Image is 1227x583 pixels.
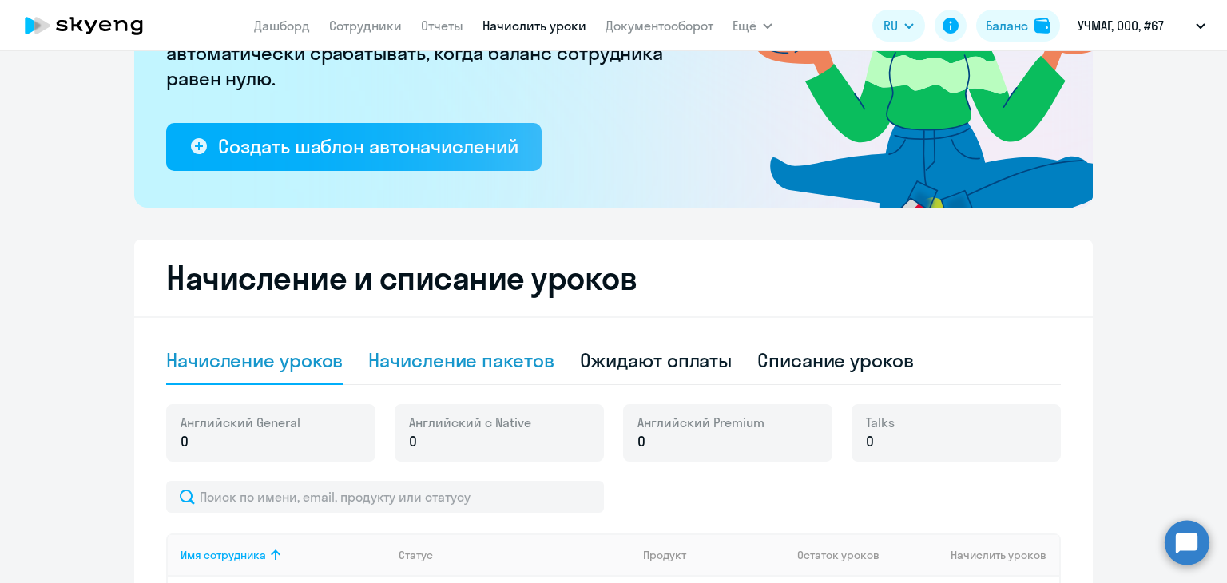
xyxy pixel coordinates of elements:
div: Создать шаблон автоначислений [218,133,518,159]
span: Английский Premium [637,414,764,431]
img: balance [1034,18,1050,34]
a: Сотрудники [329,18,402,34]
a: Начислить уроки [482,18,586,34]
div: Продукт [643,548,686,562]
button: Балансbalance [976,10,1060,42]
button: УЧМАГ, ООО, #67 [1070,6,1213,45]
input: Поиск по имени, email, продукту или статусу [166,481,604,513]
div: Статус [399,548,433,562]
span: Английский с Native [409,414,531,431]
th: Начислить уроков [896,533,1059,577]
span: RU [884,16,898,35]
div: Остаток уроков [797,548,896,562]
div: Имя сотрудника [181,548,386,562]
button: Ещё [733,10,772,42]
p: УЧМАГ, ООО, #67 [1078,16,1164,35]
div: Продукт [643,548,785,562]
button: Создать шаблон автоначислений [166,123,542,171]
div: Статус [399,548,630,562]
a: Отчеты [421,18,463,34]
h2: Начисление и списание уроков [166,259,1061,297]
div: Начисление пакетов [368,347,554,373]
div: Списание уроков [757,347,914,373]
span: Talks [866,414,895,431]
div: Начисление уроков [166,347,343,373]
button: RU [872,10,925,42]
div: Баланс [986,16,1028,35]
span: Ещё [733,16,756,35]
a: Документооборот [606,18,713,34]
span: 0 [181,431,189,452]
a: Дашборд [254,18,310,34]
span: 0 [637,431,645,452]
span: 0 [409,431,417,452]
div: Имя сотрудника [181,548,266,562]
span: Остаток уроков [797,548,880,562]
div: Ожидают оплаты [580,347,733,373]
span: 0 [866,431,874,452]
span: Английский General [181,414,300,431]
